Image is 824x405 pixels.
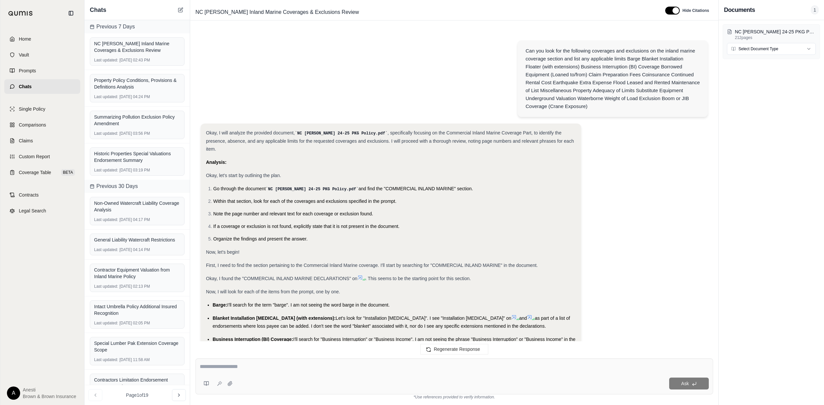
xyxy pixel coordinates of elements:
[811,5,819,15] span: 1
[206,276,358,281] span: Okay, I found the "COMMERCIAL INLAND MARINE DECLARATIONS" on
[206,160,226,165] strong: Analysis:
[19,83,32,90] span: Chats
[23,393,76,400] span: Brown & Brown Insurance
[206,130,295,135] span: Okay, I will analyze the provided document,
[177,6,185,14] button: New Chat
[94,114,180,127] div: Summarizing Pollution Exclusion Policy Amendment
[4,165,80,180] a: Coverage TableBETA
[213,211,373,216] span: Note the page number and relevant text for each coverage or exclusion found.
[23,387,76,393] span: Anesti
[295,131,388,136] code: NC [PERSON_NAME] 24-25 PKG Policy.pdf
[735,28,816,35] p: NC Hunt 24-25 PKG Policy.pdf
[94,284,180,289] div: [DATE] 02:13 PM
[227,302,390,308] span: I'll search for the term "barge". I am not seeing the word barge in the document.
[94,57,180,63] div: [DATE] 02:43 PM
[94,377,180,390] div: Contractors Limitation Endorsement Summary and Impact
[4,149,80,164] a: Custom Report
[268,187,356,192] span: NC [PERSON_NAME] 24-25 PKG Policy.pdf
[61,169,75,176] span: BETA
[420,344,488,354] button: Regenerate Response
[206,289,340,294] span: Now, I will look for each of the items from the prompt, one by one.
[359,186,473,191] span: and find the "COMMERCIAL INLAND MARINE" section.
[94,150,180,164] div: Historic Properties Special Valuations Endorsement Summary
[94,40,180,54] div: NC [PERSON_NAME] Inland Marine Coverages & Exclusions Review
[94,320,118,326] span: Last updated:
[682,8,709,13] span: Hide Citations
[4,188,80,202] a: Contracts
[735,35,816,40] p: 212 pages
[19,192,39,198] span: Contracts
[213,236,308,241] span: Organize the findings and present the answer.
[94,284,118,289] span: Last updated:
[19,207,46,214] span: Legal Search
[365,276,471,281] span: . This seems to be the starting point for this section.
[724,5,755,15] h3: Documents
[94,340,180,353] div: Special Lumber Pak Extension Coverage Scope
[193,7,657,18] div: Edit Title
[94,131,118,136] span: Last updated:
[85,20,190,33] div: Previous 7 Days
[19,36,31,42] span: Home
[213,224,399,229] span: If a coverage or exclusion is not found, explicitly state that it is not present in the document.
[19,52,29,58] span: Vault
[669,378,709,389] button: Ask
[206,249,240,255] span: Now, let's begin!
[94,357,180,362] div: [DATE] 11:58 AM
[213,315,570,329] span: as part of a list of endorsements where loss payee can be added. I don't see the word "blanket" a...
[94,320,180,326] div: [DATE] 02:05 PM
[94,247,180,252] div: [DATE] 04:14 PM
[434,347,480,352] span: Regenerate Response
[4,63,80,78] a: Prompts
[94,237,180,243] div: General Liability Watercraft Restrictions
[94,57,118,63] span: Last updated:
[94,217,118,222] span: Last updated:
[195,394,713,400] div: *Use references provided to verify information.
[19,106,45,112] span: Single Policy
[90,5,106,15] span: Chats
[4,48,80,62] a: Vault
[519,315,527,321] span: and
[94,357,118,362] span: Last updated:
[526,47,700,110] div: Can you look for the following coverages and exclusions on the inland marine coverage section and...
[94,267,180,280] div: Contractor Equipment Valuation from Inland Marine Policy
[213,315,336,321] span: Blanket Installation [MEDICAL_DATA] (with extensions):
[8,11,33,16] img: Qumis Logo
[206,173,281,178] span: Okay, let's start by outlining the plan.
[213,199,396,204] span: Within that section, look for each of the coverages and exclusions specified in the prompt.
[4,102,80,116] a: Single Policy
[19,67,36,74] span: Prompts
[7,387,20,400] div: A
[206,263,538,268] span: First, I need to find the section pertaining to the Commercial Inland Marine coverage. I'll start...
[193,7,361,18] span: NC [PERSON_NAME] Inland Marine Coverages & Exclusions Review
[94,94,118,99] span: Last updated:
[94,200,180,213] div: Non-Owned Watercraft Liability Coverage Analysis
[206,130,574,152] span: , specifically focusing on the Commercial Inland Marine Coverage Part, to identify the presence, ...
[4,203,80,218] a: Legal Search
[19,169,51,176] span: Coverage Table
[85,180,190,193] div: Previous 30 Days
[94,94,180,99] div: [DATE] 04:24 PM
[213,186,266,191] span: Go through the document
[94,77,180,90] div: Property Policy Conditions, Provisions & Definitions Analysis
[213,337,575,350] span: I'll search for "Business Interruption" or "Business Income". I am not seeing the phrase "Busines...
[4,32,80,46] a: Home
[681,381,689,386] span: Ask
[336,315,511,321] span: Let's look for "Installation [MEDICAL_DATA]". I see "Installation [MEDICAL_DATA]" on
[19,153,50,160] span: Custom Report
[4,133,80,148] a: Claims
[94,131,180,136] div: [DATE] 03:56 PM
[213,302,227,308] span: Barge:
[4,118,80,132] a: Comparisons
[66,8,76,18] button: Collapse sidebar
[94,167,180,173] div: [DATE] 03:19 PM
[19,122,46,128] span: Comparisons
[94,247,118,252] span: Last updated:
[94,303,180,316] div: Intact Umbrella Policy Additional Insured Recognition
[19,137,33,144] span: Claims
[727,28,816,40] button: NC [PERSON_NAME] 24-25 PKG Policy.pdf212pages
[94,217,180,222] div: [DATE] 04:17 PM
[4,79,80,94] a: Chats
[94,167,118,173] span: Last updated:
[213,337,293,342] span: Business Interruption (BI) Coverage:
[126,392,149,398] span: Page 1 of 19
